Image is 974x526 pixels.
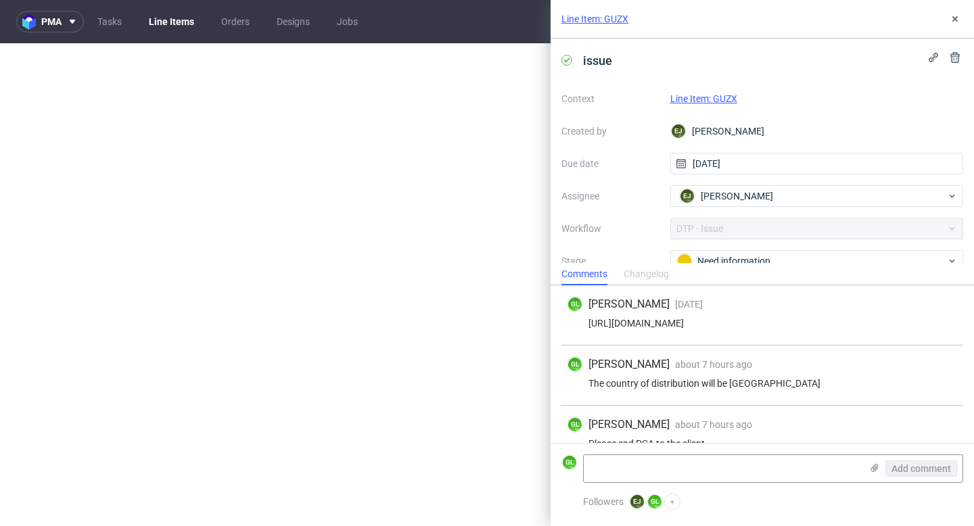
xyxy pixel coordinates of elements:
div: Changelog [624,264,669,285]
img: logo [22,14,41,30]
button: + [664,494,680,510]
figcaption: GL [568,418,582,431]
a: Jobs [329,11,366,32]
a: Line Item: GUZX [670,93,737,104]
figcaption: GL [568,297,582,311]
div: [URL][DOMAIN_NAME] [567,318,958,329]
figcaption: EJ [680,189,694,203]
figcaption: EJ [672,124,685,138]
a: Line Item: GUZX [561,12,628,26]
span: [PERSON_NAME] [701,189,773,203]
a: Tasks [89,11,130,32]
figcaption: GL [568,358,582,371]
label: Stage [561,253,659,269]
label: Created by [561,123,659,139]
div: The country of distribution will be [GEOGRAPHIC_DATA] [567,378,958,389]
span: Followers [583,496,624,507]
span: pma [41,17,62,26]
a: Designs [269,11,318,32]
figcaption: GL [648,495,662,508]
div: Comments [561,264,607,285]
figcaption: GL [563,456,576,469]
label: Due date [561,156,659,172]
label: Assignee [561,188,659,204]
label: Workflow [561,220,659,237]
span: issue [578,49,618,72]
span: about 7 hours ago [675,419,752,430]
span: about 7 hours ago [675,359,752,370]
div: [PERSON_NAME] [670,120,964,142]
div: Need information [677,254,946,268]
a: Line Items [141,11,202,32]
figcaption: EJ [630,495,644,508]
a: Orders [213,11,258,32]
span: [DATE] [675,299,703,310]
span: [PERSON_NAME] [588,417,670,432]
label: Context [561,91,659,107]
span: [PERSON_NAME] [588,357,670,372]
button: pma [16,11,84,32]
span: [PERSON_NAME] [588,297,670,312]
div: Please snd PCA to the client [567,438,958,449]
